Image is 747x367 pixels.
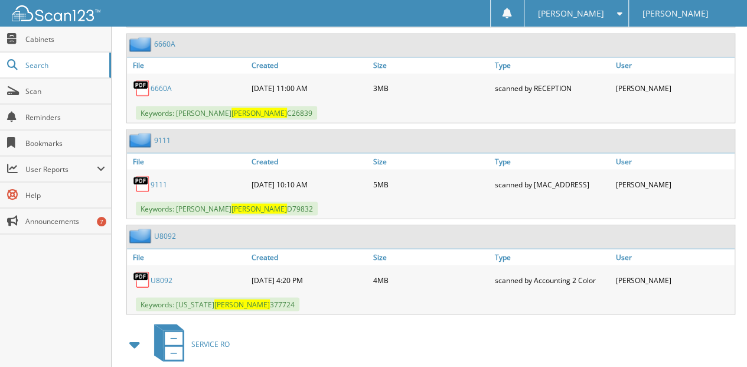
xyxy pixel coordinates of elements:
[231,108,287,118] span: [PERSON_NAME]
[25,86,105,96] span: Scan
[136,106,317,119] span: Keywords: [PERSON_NAME] C26839
[249,268,370,291] div: [DATE] 4:20 PM
[151,275,172,285] a: U8092
[613,172,735,196] div: [PERSON_NAME]
[491,57,613,73] a: Type
[613,153,735,169] a: User
[151,83,172,93] a: 6660A
[370,57,492,73] a: Size
[151,179,167,189] a: 9111
[249,153,370,169] a: Created
[613,57,735,73] a: User
[97,217,106,226] div: 7
[491,249,613,265] a: Type
[613,268,735,291] div: [PERSON_NAME]
[25,138,105,148] span: Bookmarks
[249,249,370,265] a: Created
[231,203,287,213] span: [PERSON_NAME]
[249,172,370,196] div: [DATE] 10:10 AM
[154,230,176,241] a: U8092
[370,172,492,196] div: 5MB
[249,57,370,73] a: Created
[491,172,613,196] div: scanned by [MAC_ADDRESS]
[191,339,230,349] span: SERVICE RO
[25,164,97,174] span: User Reports
[133,271,151,288] img: PDF.png
[537,10,604,17] span: [PERSON_NAME]
[25,216,105,226] span: Announcements
[136,202,318,215] span: Keywords: [PERSON_NAME] D79832
[491,153,613,169] a: Type
[249,76,370,100] div: [DATE] 11:00 AM
[133,175,151,193] img: PDF.png
[370,249,492,265] a: Size
[154,39,175,49] a: 6660A
[613,249,735,265] a: User
[370,268,492,291] div: 4MB
[642,10,709,17] span: [PERSON_NAME]
[133,79,151,97] img: PDF.png
[154,135,171,145] a: 9111
[25,190,105,200] span: Help
[129,132,154,147] img: folder2.png
[688,310,747,367] iframe: Chat Widget
[25,112,105,122] span: Reminders
[129,228,154,243] img: folder2.png
[370,153,492,169] a: Size
[25,34,105,44] span: Cabinets
[370,76,492,100] div: 3MB
[214,299,270,309] span: [PERSON_NAME]
[136,297,299,311] span: Keywords: [US_STATE] 377724
[127,153,249,169] a: File
[12,5,100,21] img: scan123-logo-white.svg
[613,76,735,100] div: [PERSON_NAME]
[129,37,154,51] img: folder2.png
[491,268,613,291] div: scanned by Accounting 2 Color
[25,60,103,70] span: Search
[491,76,613,100] div: scanned by RECEPTION
[127,249,249,265] a: File
[127,57,249,73] a: File
[147,320,230,367] a: SERVICE RO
